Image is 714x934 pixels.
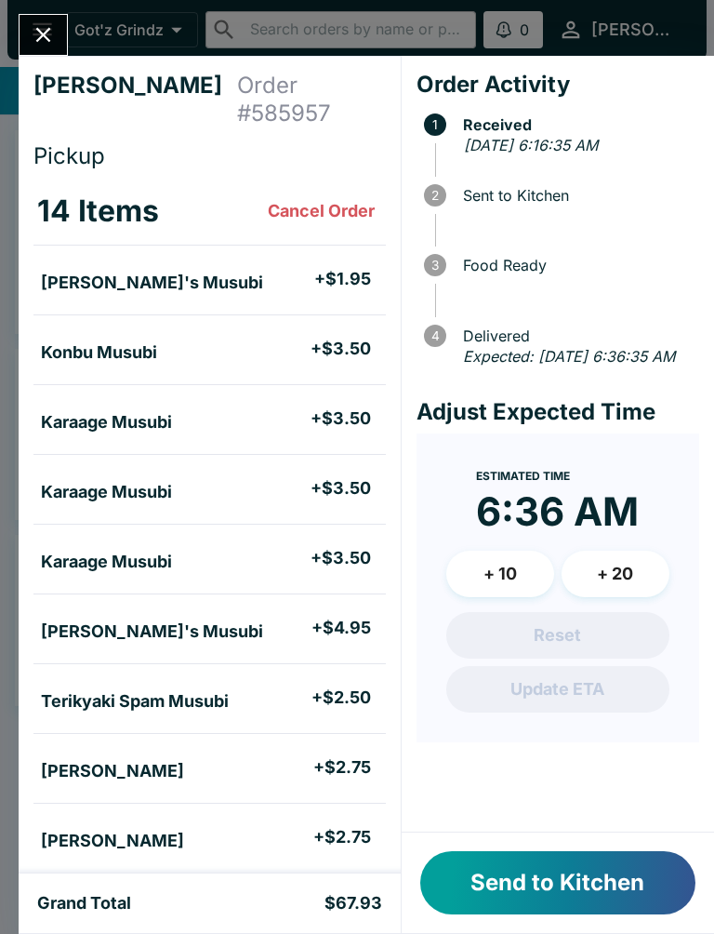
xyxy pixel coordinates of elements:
button: Send to Kitchen [420,851,695,914]
button: Cancel Order [260,193,382,230]
h5: + $2.75 [313,756,371,779]
h4: Order # 585957 [237,72,386,127]
span: Received [454,116,699,133]
h5: + $3.50 [311,407,371,430]
h5: [PERSON_NAME] [41,830,184,852]
h5: + $3.50 [311,477,371,500]
button: + 20 [562,551,669,597]
button: Close [20,15,67,55]
span: Sent to Kitchen [454,187,699,204]
h5: + $3.50 [311,547,371,569]
h5: + $4.95 [311,617,371,639]
text: 1 [432,117,438,132]
h5: [PERSON_NAME]'s Musubi [41,620,263,643]
button: + 10 [446,551,554,597]
em: Expected: [DATE] 6:36:35 AM [463,347,675,366]
h5: + $1.95 [314,268,371,290]
span: Estimated Time [476,469,570,483]
h5: Terikyaki Spam Musubi [41,690,229,713]
h5: [PERSON_NAME]'s Musubi [41,272,263,294]
h4: Order Activity [416,71,699,99]
text: 4 [430,328,439,343]
span: Pickup [33,142,105,169]
h5: + $2.75 [313,826,371,848]
h4: Adjust Expected Time [416,398,699,426]
h5: Karaage Musubi [41,481,172,503]
h5: Karaage Musubi [41,551,172,573]
span: Food Ready [454,257,699,274]
text: 2 [431,188,439,203]
span: Delivered [454,327,699,344]
h5: [PERSON_NAME] [41,760,184,782]
h5: + $3.50 [311,338,371,360]
em: [DATE] 6:16:35 AM [464,136,598,154]
h5: + $2.50 [311,687,371,709]
h3: 14 Items [37,193,159,230]
time: 6:36 AM [476,487,639,536]
text: 3 [431,258,439,273]
h5: $67.93 [324,892,382,914]
h5: Karaage Musubi [41,411,172,434]
h5: Konbu Musubi [41,341,157,364]
h4: [PERSON_NAME] [33,72,237,127]
h5: Grand Total [37,892,131,914]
